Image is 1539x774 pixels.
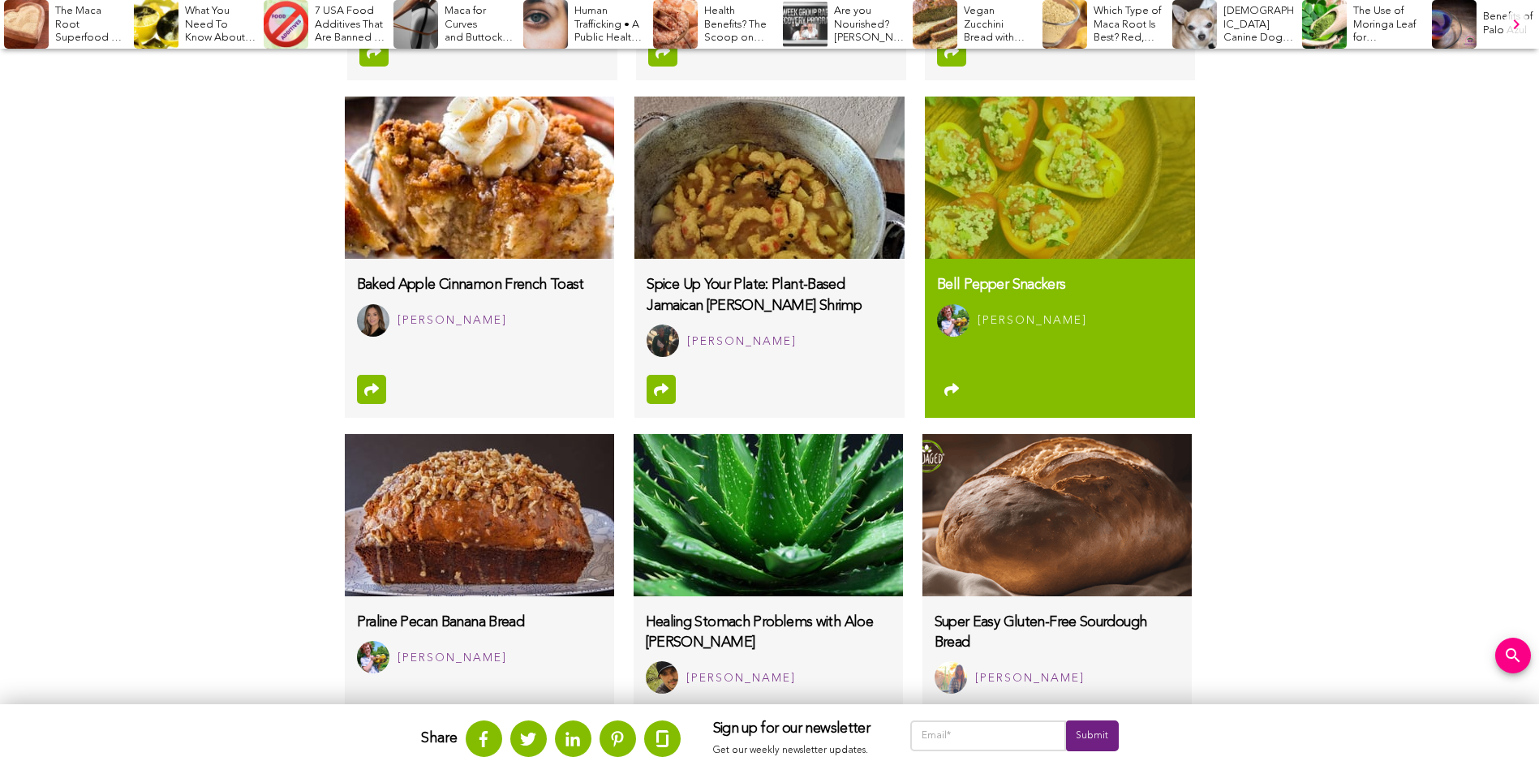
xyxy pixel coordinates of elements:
input: Email* [910,720,1067,751]
a: Praline Pecan Banana Bread Rachel Thomas [PERSON_NAME] [345,596,614,686]
a: Super Easy Gluten-Free Sourdough Bread Allison Bifone [PERSON_NAME] [922,596,1192,706]
div: [PERSON_NAME] [686,669,796,689]
h3: Bell Pepper Snackers [937,275,1182,295]
img: glassdoor.svg [656,730,668,747]
div: [PERSON_NAME] [398,311,507,331]
img: Rachel Thomas [937,304,969,337]
img: Jasmine Oregel [357,304,389,337]
div: [PERSON_NAME] [398,648,507,669]
a: Healing Stomach Problems with Aloe [PERSON_NAME] Jose Diaz [PERSON_NAME] [634,596,903,706]
h3: Spice Up Your Plate: Plant-Based Jamaican [PERSON_NAME] Shrimp [647,275,892,316]
a: Baked Apple Cinnamon French Toast Jasmine Oregel [PERSON_NAME] [345,259,614,348]
div: [PERSON_NAME] [687,332,797,352]
img: aloe-vera-benefits [634,434,903,596]
div: [PERSON_NAME] [978,311,1087,331]
h3: Baked Apple Cinnamon French Toast [357,275,602,295]
img: Rachel Thomas [357,641,389,673]
input: Submit [1066,720,1118,751]
img: bread-sourdough-healthy [922,434,1192,596]
a: Spice Up Your Plate: Plant-Based Jamaican [PERSON_NAME] Shrimp Alexis Fedrick [PERSON_NAME] [634,259,904,368]
img: Alexis Fedrick [647,325,679,357]
img: Allison Bifone [935,661,967,694]
img: baked-apple-cinnamon-French-toast [345,97,614,259]
img: Jose Diaz [646,661,678,694]
h3: Healing Stomach Problems with Aloe [PERSON_NAME] [646,613,891,653]
iframe: Chat Widget [1458,696,1539,774]
h3: Super Easy Gluten-Free Sourdough Bread [935,613,1180,653]
strong: Share [421,731,458,746]
a: Bell Pepper Snackers Rachel Thomas [PERSON_NAME] [925,259,1194,348]
h3: Sign up for our newsletter [713,720,878,738]
p: Get our weekly newsletter updates. [713,742,878,759]
div: [PERSON_NAME] [975,669,1085,689]
h3: Praline Pecan Banana Bread [357,613,602,633]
